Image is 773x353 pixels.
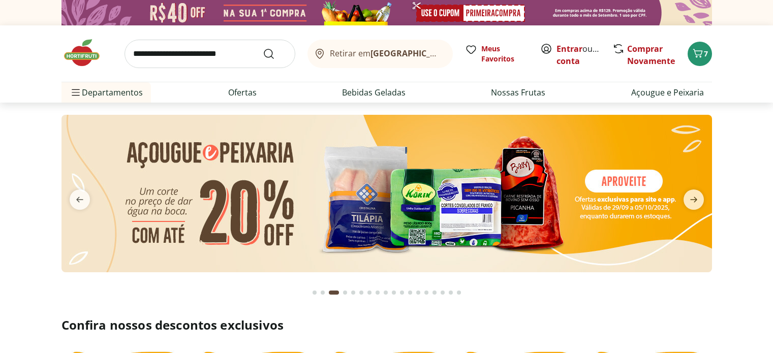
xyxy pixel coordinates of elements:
[390,280,398,305] button: Go to page 10 from fs-carousel
[465,44,528,64] a: Meus Favoritos
[481,44,528,64] span: Meus Favoritos
[349,280,357,305] button: Go to page 5 from fs-carousel
[370,48,542,59] b: [GEOGRAPHIC_DATA]/[GEOGRAPHIC_DATA]
[447,280,455,305] button: Go to page 17 from fs-carousel
[61,189,98,210] button: previous
[556,43,602,67] span: ou
[307,40,453,68] button: Retirar em[GEOGRAPHIC_DATA]/[GEOGRAPHIC_DATA]
[327,280,341,305] button: Current page from fs-carousel
[263,48,287,60] button: Submit Search
[439,280,447,305] button: Go to page 16 from fs-carousel
[556,43,582,54] a: Entrar
[704,49,708,58] span: 7
[342,86,406,99] a: Bebidas Geladas
[228,86,257,99] a: Ofertas
[330,49,442,58] span: Retirar em
[398,280,406,305] button: Go to page 11 from fs-carousel
[125,40,295,68] input: search
[406,280,414,305] button: Go to page 12 from fs-carousel
[357,280,365,305] button: Go to page 6 from fs-carousel
[374,280,382,305] button: Go to page 8 from fs-carousel
[61,115,712,272] img: açougue
[61,317,712,333] h2: Confira nossos descontos exclusivos
[319,280,327,305] button: Go to page 2 from fs-carousel
[365,280,374,305] button: Go to page 7 from fs-carousel
[627,43,675,67] a: Comprar Novamente
[631,86,704,99] a: Açougue e Peixaria
[382,280,390,305] button: Go to page 9 from fs-carousel
[430,280,439,305] button: Go to page 15 from fs-carousel
[491,86,545,99] a: Nossas Frutas
[341,280,349,305] button: Go to page 4 from fs-carousel
[675,189,712,210] button: next
[422,280,430,305] button: Go to page 14 from fs-carousel
[311,280,319,305] button: Go to page 1 from fs-carousel
[556,43,612,67] a: Criar conta
[688,42,712,66] button: Carrinho
[70,80,143,105] span: Departamentos
[61,38,112,68] img: Hortifruti
[455,280,463,305] button: Go to page 18 from fs-carousel
[70,80,82,105] button: Menu
[414,280,422,305] button: Go to page 13 from fs-carousel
